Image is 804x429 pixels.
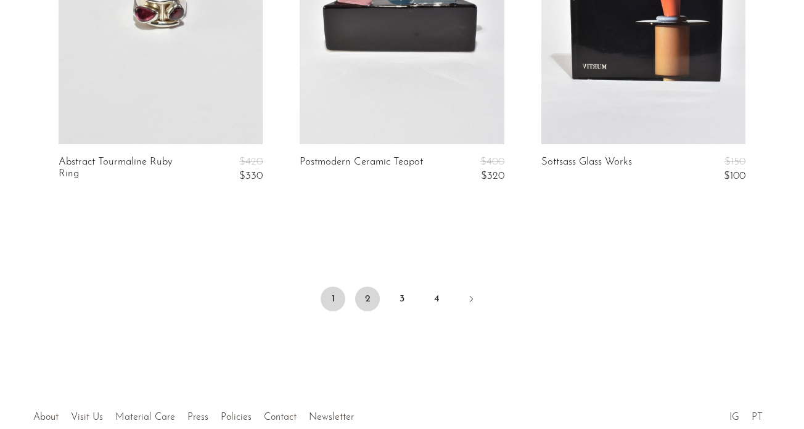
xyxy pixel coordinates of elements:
[33,412,59,422] a: About
[71,412,103,422] a: Visit Us
[424,287,449,311] a: 4
[187,412,208,422] a: Press
[300,157,423,182] a: Postmodern Ceramic Teapot
[115,412,175,422] a: Material Care
[27,402,360,426] ul: Quick links
[355,287,380,311] a: 2
[239,171,263,181] span: $330
[481,171,504,181] span: $320
[729,412,739,422] a: IG
[321,287,345,311] span: 1
[59,157,194,182] a: Abstract Tourmaline Ruby Ring
[221,412,252,422] a: Policies
[724,157,745,167] span: $150
[239,157,263,167] span: $420
[541,157,632,182] a: Sottsass Glass Works
[723,402,769,426] ul: Social Medias
[480,157,504,167] span: $400
[264,412,297,422] a: Contact
[459,287,483,314] a: Next
[390,287,414,311] a: 3
[752,412,763,422] a: PT
[724,171,745,181] span: $100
